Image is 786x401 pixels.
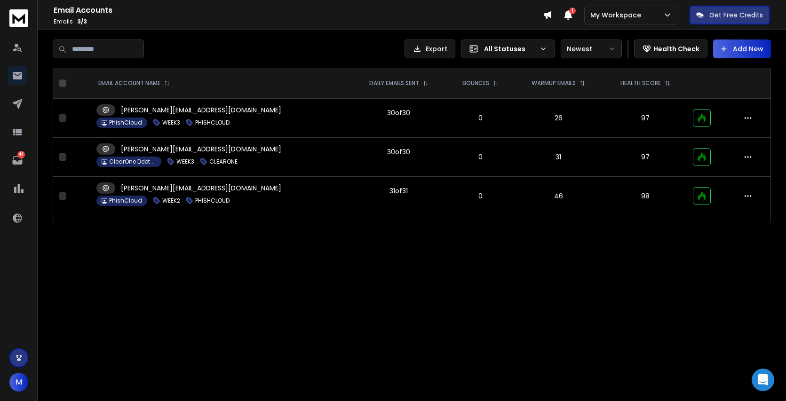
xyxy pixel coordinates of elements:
p: PHISHCLOUD [195,119,230,126]
div: 31 of 31 [389,186,408,196]
p: DAILY EMAILS SENT [369,79,419,87]
p: 0 [453,113,508,123]
p: [PERSON_NAME][EMAIL_ADDRESS][DOMAIN_NAME] [121,144,281,154]
p: CLEARONE [209,158,238,165]
img: logo [9,9,28,27]
p: [PERSON_NAME][EMAIL_ADDRESS][DOMAIN_NAME] [121,105,281,115]
td: 26 [514,99,603,138]
button: Export [405,39,455,58]
p: 0 [453,191,508,201]
p: BOUNCES [462,79,489,87]
p: Health Check [653,44,699,54]
button: M [9,373,28,392]
p: 44 [17,151,25,158]
p: PhishCloud [109,119,142,126]
p: WEEK3 [176,158,194,165]
p: Get Free Credits [709,10,763,20]
div: EMAIL ACCOUNT NAME [98,79,170,87]
td: 31 [514,138,603,177]
p: My Workspace [590,10,645,20]
p: WARMUP EMAILS [532,79,576,87]
p: 0 [453,152,508,162]
button: Add New [713,39,771,58]
p: [PERSON_NAME][EMAIL_ADDRESS][DOMAIN_NAME] [121,183,281,193]
td: 98 [603,177,687,216]
td: 97 [603,99,687,138]
td: 46 [514,177,603,216]
span: 3 / 3 [77,17,87,25]
p: PhishCloud [109,197,142,204]
p: HEALTH SCORE [620,79,661,87]
button: Get Free Credits [690,6,770,24]
p: Emails : [54,18,543,25]
p: PHISHCLOUD [195,197,230,204]
div: Open Intercom Messenger [752,369,774,391]
p: All Statuses [484,44,536,54]
div: 30 of 30 [387,147,410,157]
button: Newest [561,39,622,58]
td: 97 [603,138,687,177]
p: WEEK2 [162,197,180,204]
p: WEEK3 [162,119,180,126]
h1: Email Accounts [54,5,543,16]
a: 44 [8,151,27,170]
button: Health Check [634,39,707,58]
p: ClearOne Debt Consolidation [109,158,156,165]
span: 1 [569,8,576,14]
div: 30 of 30 [387,108,410,118]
